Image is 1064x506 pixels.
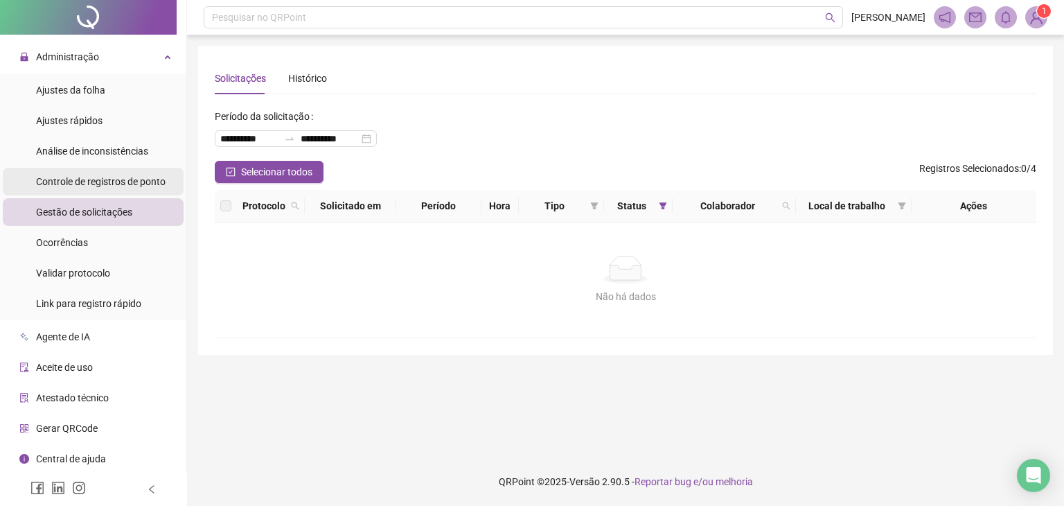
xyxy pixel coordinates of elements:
[1017,459,1050,492] div: Open Intercom Messenger
[147,485,157,494] span: left
[36,146,148,157] span: Análise de inconsistências
[242,198,285,213] span: Protocolo
[215,105,319,128] label: Período da solicitação
[587,195,601,216] span: filter
[36,392,109,403] span: Atestado técnico
[36,115,103,126] span: Ajustes rápidos
[610,198,653,213] span: Status
[396,190,481,223] th: Período
[284,133,295,144] span: to
[659,202,667,210] span: filter
[51,481,65,495] span: linkedin
[635,476,753,487] span: Reportar bug e/ou melhoria
[917,198,1031,213] div: Ações
[19,363,29,372] span: audit
[30,481,44,495] span: facebook
[241,164,312,180] span: Selecionar todos
[36,85,105,96] span: Ajustes da folha
[226,167,236,177] span: check-square
[590,202,598,210] span: filter
[969,11,982,24] span: mail
[825,12,835,23] span: search
[19,424,29,433] span: qrcode
[898,202,906,210] span: filter
[1042,6,1047,16] span: 1
[919,163,1019,174] span: Registros Selecionados
[1026,7,1047,28] img: 93280
[231,289,1020,304] div: Não há dados
[939,11,951,24] span: notification
[36,298,141,309] span: Link para registro rápido
[36,207,132,218] span: Gestão de solicitações
[288,71,327,86] div: Histórico
[524,198,585,213] span: Tipo
[1000,11,1012,24] span: bell
[36,362,93,373] span: Aceite de uso
[19,52,29,62] span: lock
[36,453,106,464] span: Central de ajuda
[284,133,295,144] span: swap-right
[801,198,892,213] span: Local de trabalho
[1037,4,1051,18] sup: Atualize o seu contato no menu Meus Dados
[782,202,790,210] span: search
[72,481,86,495] span: instagram
[919,161,1036,183] span: : 0 / 4
[36,331,90,342] span: Agente de IA
[678,198,777,213] span: Colaborador
[19,393,29,403] span: solution
[481,190,518,223] th: Hora
[36,51,99,62] span: Administração
[215,71,266,86] div: Solicitações
[291,202,299,210] span: search
[851,10,925,25] span: [PERSON_NAME]
[895,195,909,216] span: filter
[36,423,98,434] span: Gerar QRCode
[305,190,396,223] th: Solicitado em
[36,237,88,248] span: Ocorrências
[36,176,166,187] span: Controle de registros de ponto
[215,161,323,183] button: Selecionar todos
[569,476,600,487] span: Versão
[187,457,1064,506] footer: QRPoint © 2025 - 2.90.5 -
[288,195,302,216] span: search
[36,268,110,279] span: Validar protocolo
[779,195,793,216] span: search
[19,454,29,464] span: info-circle
[656,195,670,216] span: filter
